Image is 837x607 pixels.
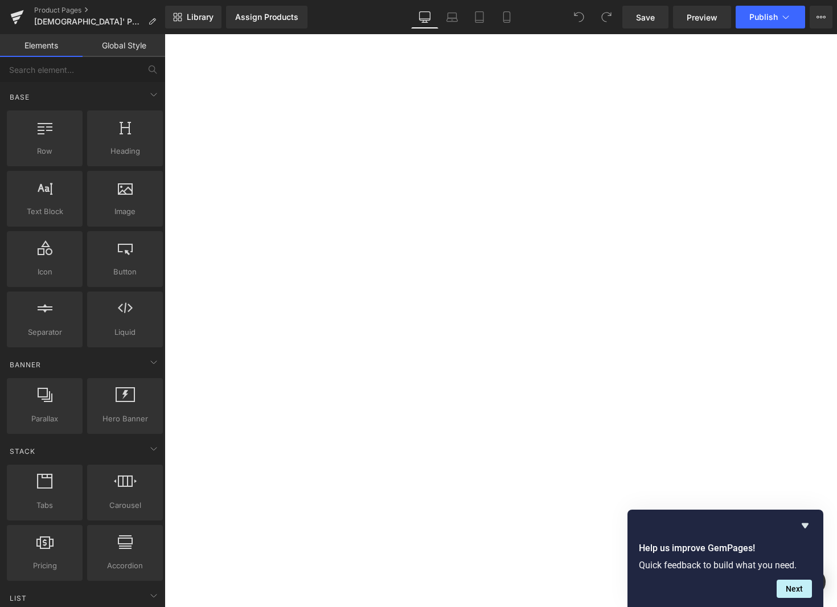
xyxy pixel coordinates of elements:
span: Parallax [10,413,79,425]
a: Preview [673,6,731,28]
button: Publish [736,6,805,28]
span: Base [9,92,31,102]
span: List [9,593,28,604]
span: Publish [749,13,778,22]
span: Carousel [91,499,159,511]
a: Mobile [493,6,520,28]
a: Tablet [466,6,493,28]
a: Desktop [411,6,438,28]
span: Stack [9,446,36,457]
h2: Help us improve GemPages! [639,542,812,555]
span: Preview [687,11,717,23]
span: Image [91,206,159,218]
span: Text Block [10,206,79,218]
button: Undo [568,6,590,28]
button: Next question [777,580,812,598]
span: Accordion [91,560,159,572]
span: Tabs [10,499,79,511]
span: Library [187,12,214,22]
span: Save [636,11,655,23]
span: [DEMOGRAPHIC_DATA]' Pattern Sheer Knee High Closed Toe [34,17,143,26]
div: Assign Products [235,13,298,22]
a: Global Style [83,34,165,57]
button: Hide survey [798,519,812,532]
p: Quick feedback to build what you need. [639,560,812,571]
div: Help us improve GemPages! [639,519,812,598]
span: Liquid [91,326,159,338]
button: More [810,6,832,28]
a: Product Pages [34,6,165,15]
a: New Library [165,6,221,28]
span: Heading [91,145,159,157]
span: Row [10,145,79,157]
span: Button [91,266,159,278]
span: Icon [10,266,79,278]
span: Banner [9,359,42,370]
button: Redo [595,6,618,28]
a: Laptop [438,6,466,28]
span: Separator [10,326,79,338]
span: Pricing [10,560,79,572]
span: Hero Banner [91,413,159,425]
